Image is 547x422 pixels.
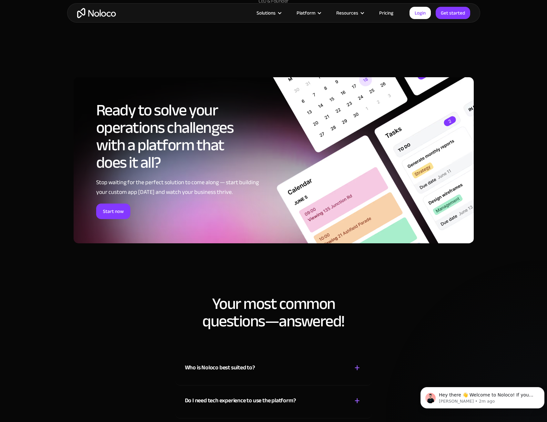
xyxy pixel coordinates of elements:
[96,204,130,219] a: Start now
[418,374,547,419] iframe: Intercom notifications message
[436,7,470,19] a: Get started
[354,362,360,374] div: +
[336,9,358,17] div: Resources
[257,9,276,17] div: Solutions
[328,9,371,17] div: Resources
[248,9,289,17] div: Solutions
[185,396,296,406] div: Do I need tech experience to use the platform?
[354,395,360,406] div: +
[289,9,328,17] div: Platform
[96,178,259,197] div: Stop waiting for the perfect solution to come along — start building your custom app [DATE] and w...
[371,9,401,17] a: Pricing
[297,9,315,17] div: Platform
[185,363,255,373] div: Who is Noloco best suited to?
[410,7,431,19] a: Login
[96,101,259,171] h2: Ready to solve your operations challenges with a platform that does it all?
[77,8,116,18] a: home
